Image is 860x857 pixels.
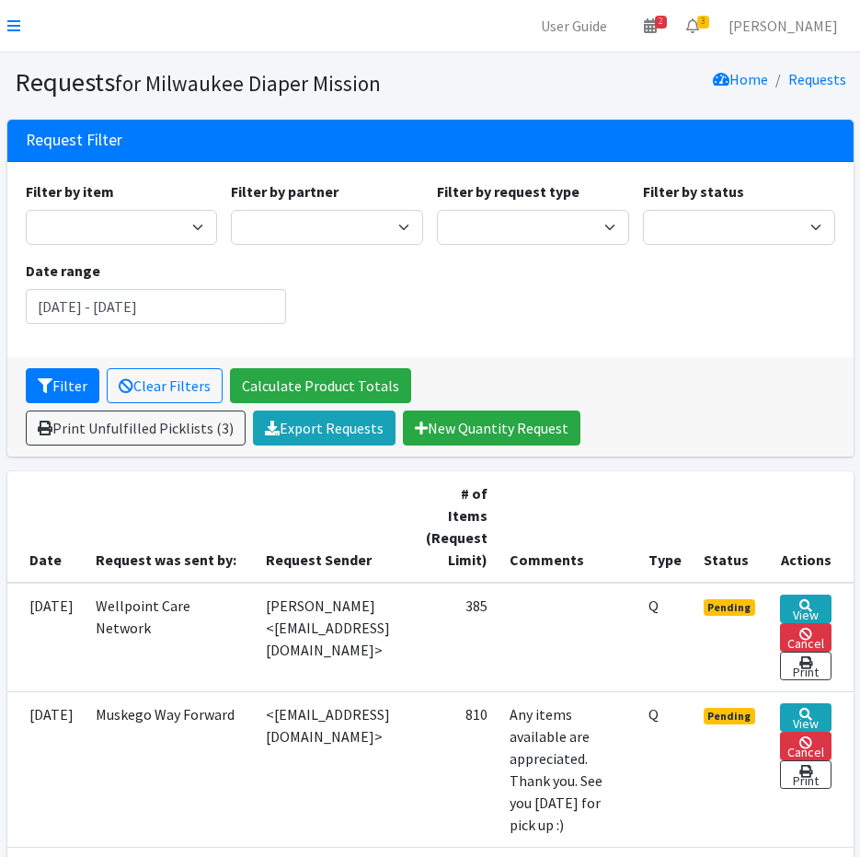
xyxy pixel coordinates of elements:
a: Requests [788,70,846,88]
th: Actions [769,471,853,583]
abbr: Quantity [648,705,659,724]
td: [PERSON_NAME] <[EMAIL_ADDRESS][DOMAIN_NAME]> [255,583,415,692]
a: User Guide [526,7,622,44]
button: Filter [26,368,99,403]
label: Filter by status [643,180,744,203]
h1: Requests [15,66,424,98]
h3: Request Filter [26,131,122,150]
a: Print Unfulfilled Picklists (3) [26,411,246,446]
a: Clear Filters [107,368,223,403]
td: Muskego Way Forward [85,691,255,847]
th: Status [693,471,770,583]
abbr: Quantity [648,596,659,615]
span: 3 [697,16,709,29]
td: 810 [415,691,499,847]
th: Request was sent by: [85,471,255,583]
a: New Quantity Request [403,411,580,446]
td: 385 [415,583,499,692]
td: Wellpoint Care Network [85,583,255,692]
td: Any items available are appreciated. Thank you. See you [DATE] for pick up :) [499,691,636,847]
th: Type [637,471,693,583]
a: 3 [671,7,714,44]
a: Print [780,760,831,789]
small: for Milwaukee Diaper Mission [115,70,381,97]
label: Filter by partner [231,180,338,203]
a: Cancel [780,623,831,652]
label: Filter by item [26,180,114,203]
th: Date [7,471,85,583]
a: [PERSON_NAME] [714,7,853,44]
a: Home [713,70,768,88]
a: Calculate Product Totals [230,368,411,403]
a: Cancel [780,732,831,760]
td: [DATE] [7,691,85,847]
td: [DATE] [7,583,85,692]
a: Export Requests [253,411,396,446]
label: Filter by request type [437,180,579,203]
label: Date range [26,260,100,282]
span: Pending [704,599,756,616]
a: View [780,703,831,732]
a: 2 [629,7,671,44]
span: 2 [655,16,667,29]
span: Pending [704,708,756,724]
a: Print [780,652,831,680]
th: # of Items (Request Limit) [415,471,499,583]
td: <[EMAIL_ADDRESS][DOMAIN_NAME]> [255,691,415,847]
th: Comments [499,471,636,583]
input: January 1, 2011 - December 31, 2011 [26,289,286,324]
a: View [780,595,831,623]
th: Request Sender [255,471,415,583]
